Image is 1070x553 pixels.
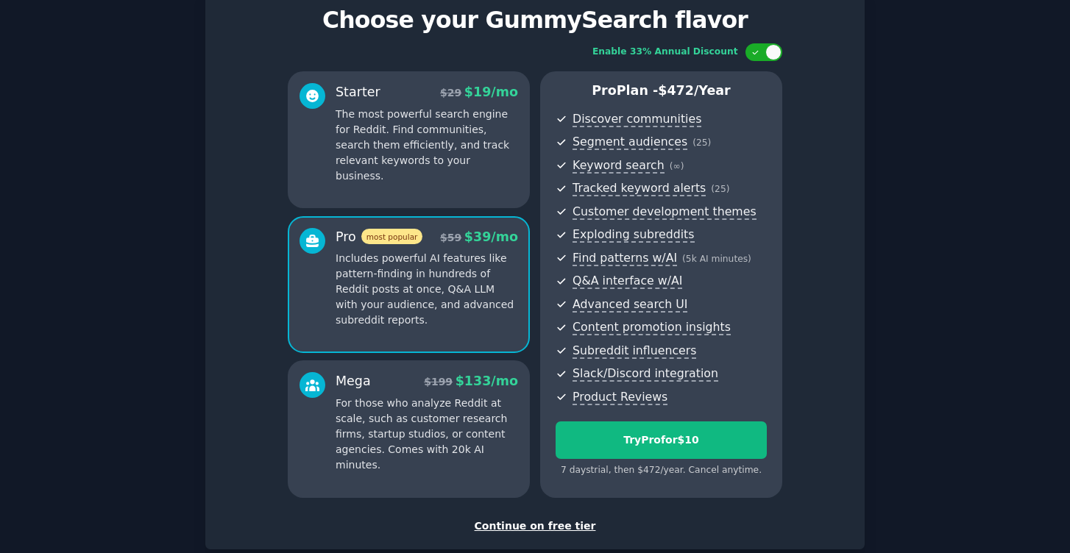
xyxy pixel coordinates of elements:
span: Product Reviews [573,390,667,405]
span: Tracked keyword alerts [573,181,706,196]
span: $ 472 /year [658,83,730,98]
div: Try Pro for $10 [556,432,766,448]
span: Slack/Discord integration [573,366,718,382]
span: Exploding subreddits [573,227,694,243]
span: ( 5k AI minutes ) [682,254,751,264]
div: Continue on free tier [221,518,849,534]
span: Customer development themes [573,204,757,220]
div: 7 days trial, then $ 472 /year . Cancel anytime. [556,464,767,477]
span: $ 19 /mo [464,85,518,99]
span: Discover communities [573,112,701,127]
span: $ 29 [440,87,461,99]
div: Mega [336,372,371,390]
span: Segment audiences [573,135,687,150]
span: Keyword search [573,158,665,174]
div: Starter [336,83,380,101]
div: Pro [336,228,422,246]
span: Content promotion insights [573,320,731,335]
p: Choose your GummySearch flavor [221,7,849,33]
button: TryProfor$10 [556,421,767,459]
span: $ 199 [424,376,453,388]
p: For those who analyze Reddit at scale, such as customer research firms, startup studios, or conte... [336,396,518,473]
span: Find patterns w/AI [573,251,677,266]
span: Advanced search UI [573,297,687,313]
span: ( 25 ) [711,184,729,194]
div: Enable 33% Annual Discount [592,46,738,59]
p: The most powerful search engine for Reddit. Find communities, search them efficiently, and track ... [336,107,518,184]
span: most popular [361,229,423,244]
span: ( 25 ) [692,138,711,148]
span: $ 39 /mo [464,229,518,244]
span: Subreddit influencers [573,343,696,359]
span: ( ∞ ) [670,161,684,171]
p: Includes powerful AI features like pattern-finding in hundreds of Reddit posts at once, Q&A LLM w... [336,251,518,328]
span: $ 133 /mo [456,374,518,388]
span: $ 59 [440,232,461,243]
span: Q&A interface w/AI [573,274,682,289]
p: Pro Plan - [556,82,767,100]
